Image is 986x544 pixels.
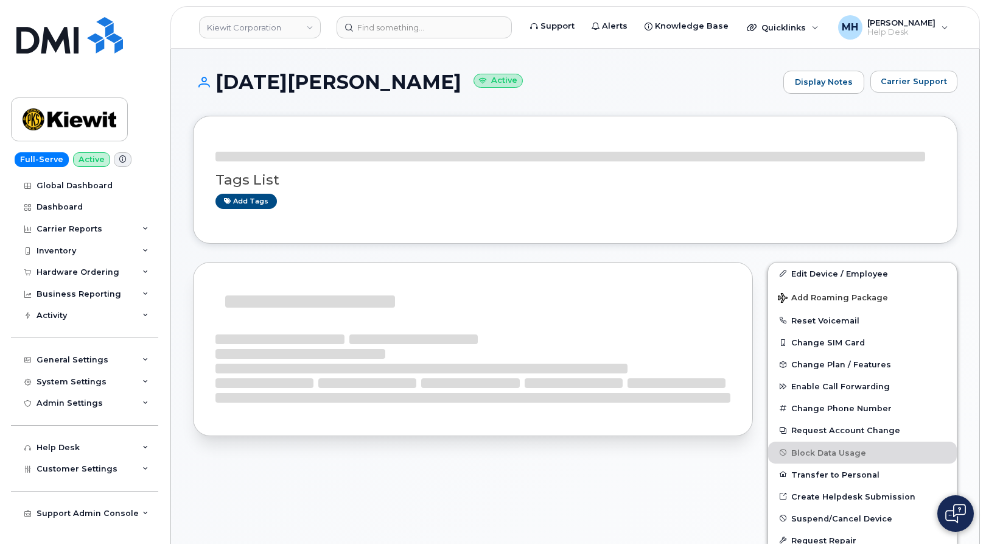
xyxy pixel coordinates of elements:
[881,76,947,87] span: Carrier Support
[768,375,957,397] button: Enable Call Forwarding
[215,172,935,188] h3: Tags List
[768,284,957,309] button: Add Roaming Package
[945,504,966,523] img: Open chat
[768,419,957,441] button: Request Account Change
[215,194,277,209] a: Add tags
[768,507,957,529] button: Suspend/Cancel Device
[768,464,957,486] button: Transfer to Personal
[783,71,864,94] a: Display Notes
[768,353,957,375] button: Change Plan / Features
[870,71,957,93] button: Carrier Support
[768,263,957,284] a: Edit Device / Employee
[778,293,888,305] span: Add Roaming Package
[768,442,957,464] button: Block Data Usage
[768,331,957,353] button: Change SIM Card
[768,309,957,331] button: Reset Voicemail
[791,382,890,391] span: Enable Call Forwarding
[768,397,957,419] button: Change Phone Number
[768,486,957,507] a: Create Helpdesk Submission
[193,71,777,93] h1: [DATE][PERSON_NAME]
[791,360,891,369] span: Change Plan / Features
[791,514,892,523] span: Suspend/Cancel Device
[474,74,523,88] small: Active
